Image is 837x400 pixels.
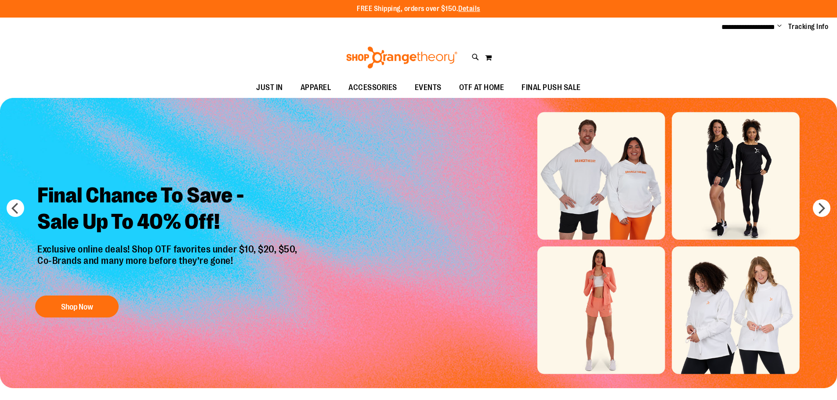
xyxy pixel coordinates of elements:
[247,78,292,98] a: JUST IN
[813,199,830,217] button: next
[31,176,306,244] h2: Final Chance To Save - Sale Up To 40% Off!
[777,22,782,31] button: Account menu
[292,78,340,98] a: APPAREL
[522,78,581,97] span: FINAL PUSH SALE
[340,78,406,98] a: ACCESSORIES
[31,176,306,322] a: Final Chance To Save -Sale Up To 40% Off! Exclusive online deals! Shop OTF favorites under $10, $...
[450,78,513,98] a: OTF AT HOME
[256,78,283,97] span: JUST IN
[35,295,119,317] button: Shop Now
[788,22,829,32] a: Tracking Info
[7,199,24,217] button: prev
[345,47,459,68] img: Shop Orangetheory
[458,5,480,13] a: Details
[415,78,442,97] span: EVENTS
[513,78,590,98] a: FINAL PUSH SALE
[357,4,480,14] p: FREE Shipping, orders over $150.
[406,78,450,98] a: EVENTS
[31,244,306,287] p: Exclusive online deals! Shop OTF favorites under $10, $20, $50, Co-Brands and many more before th...
[459,78,504,97] span: OTF AT HOME
[348,78,397,97] span: ACCESSORIES
[301,78,331,97] span: APPAREL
